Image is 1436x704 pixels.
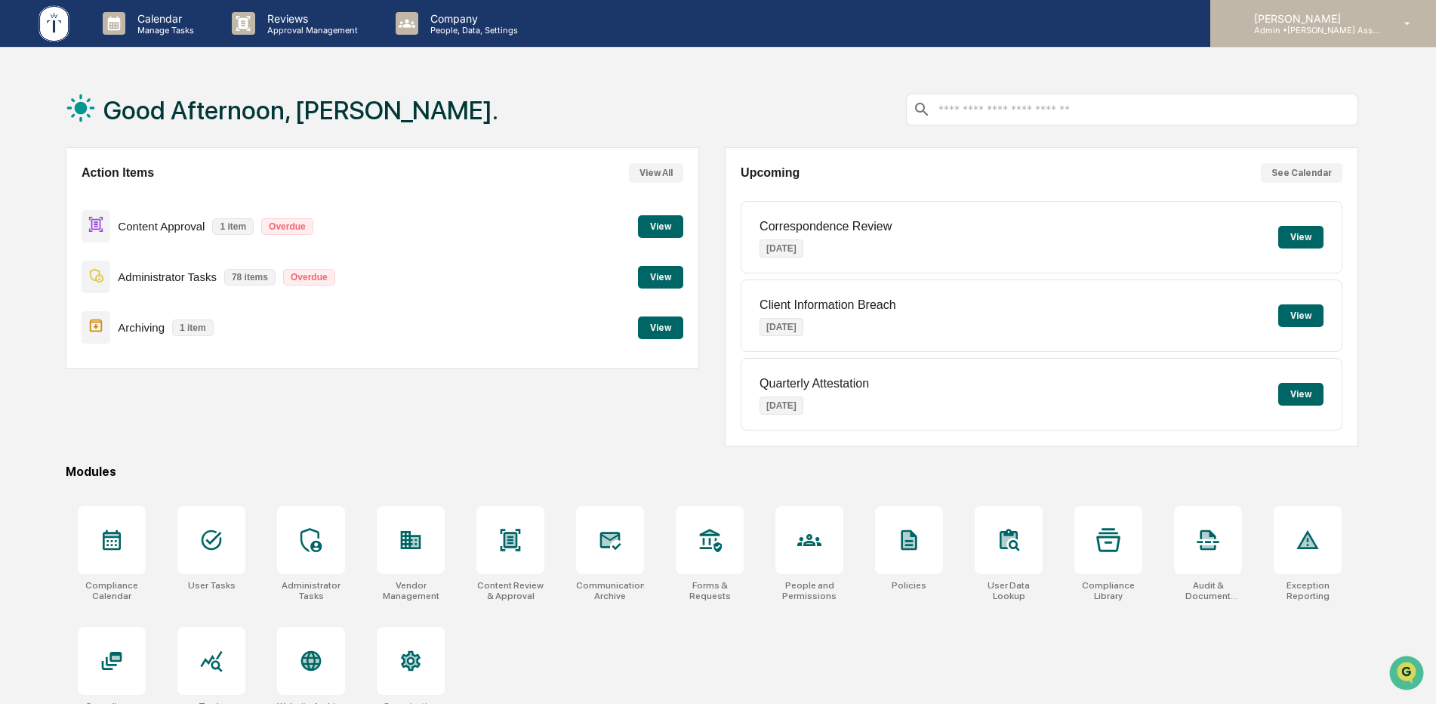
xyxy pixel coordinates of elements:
[51,116,248,131] div: Start new chat
[172,320,214,336] p: 1 item
[1242,12,1382,25] p: [PERSON_NAME]
[1274,580,1342,601] div: Exception Reporting
[255,25,365,36] p: Approval Management
[188,580,236,591] div: User Tasks
[1261,163,1342,183] button: See Calendar
[760,377,869,391] p: Quarterly Attestation
[150,256,183,267] span: Pylon
[1388,654,1428,695] iframe: Open customer support
[638,269,683,283] a: View
[36,3,72,45] img: logo
[476,580,544,601] div: Content Review & Approval
[975,580,1043,601] div: User Data Lookup
[1278,383,1324,406] button: View
[760,298,896,312] p: Client Information Breach
[212,218,254,235] p: 1 item
[30,219,95,234] span: Data Lookup
[125,12,202,25] p: Calendar
[576,580,644,601] div: Communications Archive
[9,213,101,240] a: 🔎Data Lookup
[760,318,803,336] p: [DATE]
[638,316,683,339] button: View
[30,190,97,205] span: Preclearance
[224,269,276,286] p: 78 items
[103,184,193,212] a: 🗄️Attestations
[103,95,498,125] h1: Good Afternoon, [PERSON_NAME].
[638,218,683,233] a: View
[1278,304,1324,327] button: View
[125,190,187,205] span: Attestations
[15,116,42,143] img: 1746055101610-c473b297-6a78-478c-a979-82029cc54cd1
[125,25,202,36] p: Manage Tasks
[1074,580,1142,601] div: Compliance Library
[377,580,445,601] div: Vendor Management
[741,166,800,180] h2: Upcoming
[1174,580,1242,601] div: Audit & Document Logs
[15,192,27,204] div: 🖐️
[257,120,275,138] button: Start new chat
[51,131,191,143] div: We're available if you need us!
[760,220,892,233] p: Correspondence Review
[118,220,205,233] p: Content Approval
[261,218,313,235] p: Overdue
[9,184,103,212] a: 🖐️Preclearance
[66,465,1358,479] div: Modules
[418,12,525,25] p: Company
[638,320,683,334] a: View
[118,270,217,283] p: Administrator Tasks
[629,163,683,183] button: View All
[1242,25,1382,36] p: Admin • [PERSON_NAME] Asset Management LLC
[277,580,345,601] div: Administrator Tasks
[760,239,803,258] p: [DATE]
[106,255,183,267] a: Powered byPylon
[109,192,122,204] div: 🗄️
[255,12,365,25] p: Reviews
[82,166,154,180] h2: Action Items
[15,32,275,56] p: How can we help?
[892,580,926,591] div: Policies
[638,215,683,238] button: View
[283,269,335,286] p: Overdue
[118,321,165,334] p: Archiving
[676,580,744,601] div: Forms & Requests
[78,580,146,601] div: Compliance Calendar
[418,25,525,36] p: People, Data, Settings
[15,221,27,233] div: 🔎
[760,397,803,415] p: [DATE]
[775,580,843,601] div: People and Permissions
[1278,226,1324,249] button: View
[638,266,683,289] button: View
